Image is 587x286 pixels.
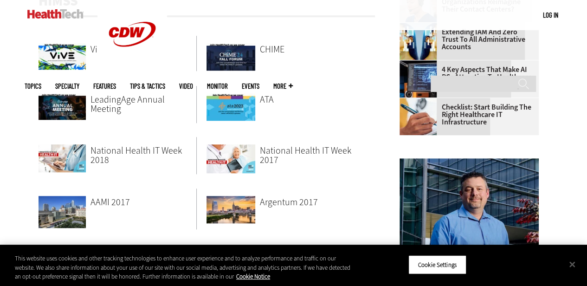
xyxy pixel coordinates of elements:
[400,104,533,126] a: Checklist: Start Building the Right Healthcare IT Infrastructure
[179,83,193,90] a: Video
[207,83,228,90] a: MonITor
[15,254,352,281] div: This website uses cookies and other tracking technologies to enhance user experience and to analy...
[206,188,255,225] a: Nashville, Tenn.
[55,83,79,90] span: Specialty
[90,188,196,216] a: AAMI 2017
[39,86,86,120] img: LeadingAge 2024
[206,86,255,121] img: ATA2023
[543,11,558,19] a: Log in
[25,83,41,90] span: Topics
[27,9,84,19] img: Home
[39,137,86,172] img: Doctor holding iPad for National Health IT Week 2018
[97,61,167,71] a: CDW
[400,158,539,263] img: Scott Currie
[260,86,368,114] a: ATA
[408,255,466,274] button: Cookie Settings
[130,83,165,90] a: Tips & Tactics
[273,83,293,90] span: More
[90,86,196,123] a: LeadingAge Annual Meeting
[90,137,196,174] a: National Health IT Week 2018
[39,86,86,121] a: LeadingAge 2024
[39,137,86,174] a: Doctor holding iPad for National Health IT Week 2018
[260,137,368,174] a: National Health IT Week 2017
[90,144,182,166] span: National Health IT Week 2018
[260,188,368,216] a: Argentum 2017
[93,83,116,90] a: Features
[206,188,255,224] img: Nashville, Tenn.
[90,93,165,115] span: LeadingAge Annual Meeting
[90,196,130,208] span: AAMI 2017
[260,196,318,208] span: Argentum 2017
[562,254,582,274] button: Close
[400,98,437,135] img: Person with a clipboard checking a list
[400,98,441,105] a: Person with a clipboard checking a list
[400,60,437,97] img: Desktop monitor with brain AI concept
[260,144,351,166] span: National Health IT Week 2017
[236,273,270,280] a: More information about your privacy
[543,10,558,20] div: User menu
[206,86,255,122] a: ATA2023
[242,83,259,90] a: Events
